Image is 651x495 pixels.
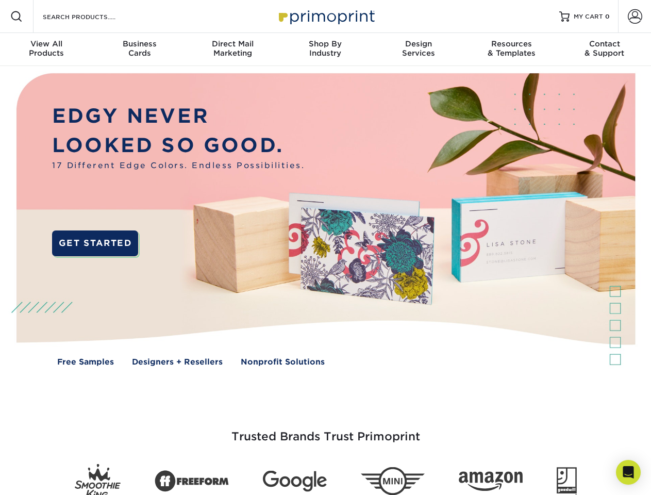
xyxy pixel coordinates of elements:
div: & Templates [465,39,558,58]
img: Goodwill [557,467,577,495]
a: Direct MailMarketing [186,33,279,66]
img: Primoprint [274,5,377,27]
input: SEARCH PRODUCTS..... [42,10,142,23]
span: Business [93,39,186,48]
a: Nonprofit Solutions [241,356,325,368]
div: & Support [558,39,651,58]
a: Resources& Templates [465,33,558,66]
span: 17 Different Edge Colors. Endless Possibilities. [52,160,305,172]
span: Direct Mail [186,39,279,48]
a: GET STARTED [52,230,138,256]
img: Amazon [459,472,523,491]
a: Designers + Resellers [132,356,223,368]
p: EDGY NEVER [52,102,305,131]
span: Resources [465,39,558,48]
img: Google [263,471,327,492]
a: Free Samples [57,356,114,368]
a: DesignServices [372,33,465,66]
a: Shop ByIndustry [279,33,372,66]
span: Shop By [279,39,372,48]
div: Cards [93,39,186,58]
span: Design [372,39,465,48]
p: LOOKED SO GOOD. [52,131,305,160]
div: Services [372,39,465,58]
div: Industry [279,39,372,58]
div: Open Intercom Messenger [616,460,641,485]
div: Marketing [186,39,279,58]
span: 0 [605,13,610,20]
h3: Trusted Brands Trust Primoprint [24,405,627,456]
a: Contact& Support [558,33,651,66]
span: Contact [558,39,651,48]
span: MY CART [574,12,603,21]
a: BusinessCards [93,33,186,66]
